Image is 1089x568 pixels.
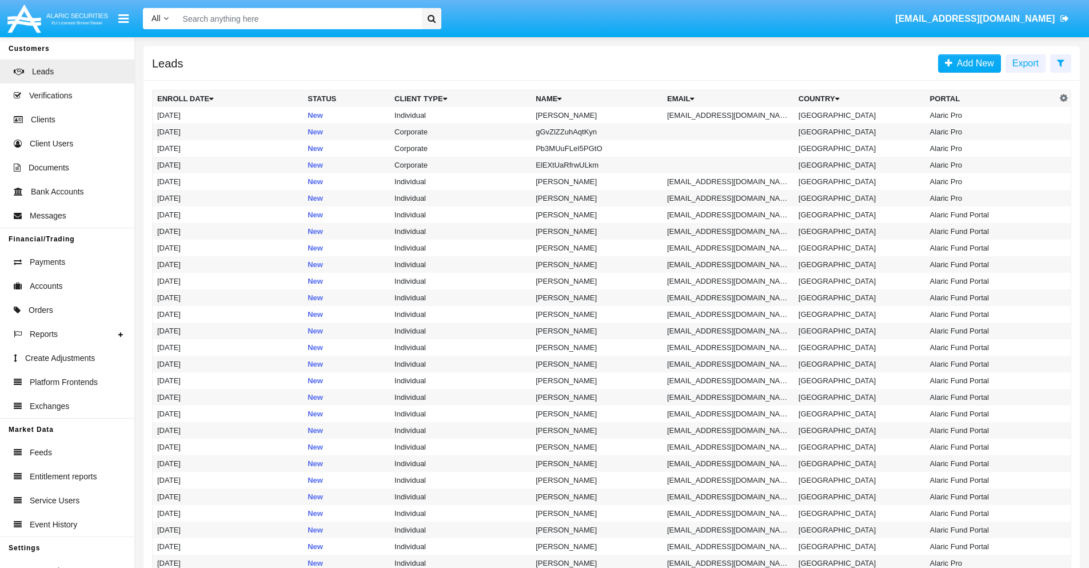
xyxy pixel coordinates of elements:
[153,173,304,190] td: [DATE]
[663,406,794,422] td: [EMAIL_ADDRESS][DOMAIN_NAME]
[531,107,663,124] td: [PERSON_NAME]
[531,190,663,206] td: [PERSON_NAME]
[153,406,304,422] td: [DATE]
[303,522,390,538] td: New
[531,522,663,538] td: [PERSON_NAME]
[794,422,926,439] td: [GEOGRAPHIC_DATA]
[663,173,794,190] td: [EMAIL_ADDRESS][DOMAIN_NAME]
[794,157,926,173] td: [GEOGRAPHIC_DATA]
[794,505,926,522] td: [GEOGRAPHIC_DATA]
[926,190,1057,206] td: Alaric Pro
[303,323,390,339] td: New
[390,522,531,538] td: Individual
[390,389,531,406] td: Individual
[926,505,1057,522] td: Alaric Fund Portal
[153,256,304,273] td: [DATE]
[531,323,663,339] td: [PERSON_NAME]
[531,422,663,439] td: [PERSON_NAME]
[303,389,390,406] td: New
[531,90,663,108] th: Name
[390,505,531,522] td: Individual
[926,538,1057,555] td: Alaric Fund Portal
[663,522,794,538] td: [EMAIL_ADDRESS][DOMAIN_NAME]
[794,140,926,157] td: [GEOGRAPHIC_DATA]
[531,240,663,256] td: [PERSON_NAME]
[303,306,390,323] td: New
[531,488,663,505] td: [PERSON_NAME]
[794,306,926,323] td: [GEOGRAPHIC_DATA]
[153,538,304,555] td: [DATE]
[390,107,531,124] td: Individual
[1012,58,1039,68] span: Export
[1006,54,1046,73] button: Export
[390,439,531,455] td: Individual
[153,107,304,124] td: [DATE]
[303,289,390,306] td: New
[663,455,794,472] td: [EMAIL_ADDRESS][DOMAIN_NAME]
[531,406,663,422] td: [PERSON_NAME]
[531,223,663,240] td: [PERSON_NAME]
[895,14,1055,23] span: [EMAIL_ADDRESS][DOMAIN_NAME]
[794,406,926,422] td: [GEOGRAPHIC_DATA]
[6,2,110,35] img: Logo image
[30,280,63,292] span: Accounts
[794,439,926,455] td: [GEOGRAPHIC_DATA]
[794,289,926,306] td: [GEOGRAPHIC_DATA]
[390,256,531,273] td: Individual
[30,256,65,268] span: Payments
[390,372,531,389] td: Individual
[303,140,390,157] td: New
[390,422,531,439] td: Individual
[30,328,58,340] span: Reports
[390,306,531,323] td: Individual
[390,173,531,190] td: Individual
[794,522,926,538] td: [GEOGRAPHIC_DATA]
[531,389,663,406] td: [PERSON_NAME]
[303,240,390,256] td: New
[531,289,663,306] td: [PERSON_NAME]
[926,107,1057,124] td: Alaric Pro
[390,90,531,108] th: Client Type
[663,505,794,522] td: [EMAIL_ADDRESS][DOMAIN_NAME]
[663,538,794,555] td: [EMAIL_ADDRESS][DOMAIN_NAME]
[926,223,1057,240] td: Alaric Fund Portal
[794,124,926,140] td: [GEOGRAPHIC_DATA]
[390,124,531,140] td: Corporate
[29,162,69,174] span: Documents
[926,339,1057,356] td: Alaric Fund Portal
[531,306,663,323] td: [PERSON_NAME]
[663,90,794,108] th: Email
[390,157,531,173] td: Corporate
[30,447,52,459] span: Feeds
[926,173,1057,190] td: Alaric Pro
[30,519,77,531] span: Event History
[531,140,663,157] td: Pb3MUuFLeI5PGtO
[303,472,390,488] td: New
[390,190,531,206] td: Individual
[663,372,794,389] td: [EMAIL_ADDRESS][DOMAIN_NAME]
[303,439,390,455] td: New
[153,472,304,488] td: [DATE]
[663,206,794,223] td: [EMAIL_ADDRESS][DOMAIN_NAME]
[153,422,304,439] td: [DATE]
[926,455,1057,472] td: Alaric Fund Portal
[531,505,663,522] td: [PERSON_NAME]
[531,356,663,372] td: [PERSON_NAME]
[390,240,531,256] td: Individual
[926,422,1057,439] td: Alaric Fund Portal
[303,422,390,439] td: New
[153,90,304,108] th: Enroll Date
[794,273,926,289] td: [GEOGRAPHIC_DATA]
[531,439,663,455] td: [PERSON_NAME]
[794,107,926,124] td: [GEOGRAPHIC_DATA]
[153,124,304,140] td: [DATE]
[153,522,304,538] td: [DATE]
[30,376,98,388] span: Platform Frontends
[663,223,794,240] td: [EMAIL_ADDRESS][DOMAIN_NAME]
[926,488,1057,505] td: Alaric Fund Portal
[663,488,794,505] td: [EMAIL_ADDRESS][DOMAIN_NAME]
[794,455,926,472] td: [GEOGRAPHIC_DATA]
[794,356,926,372] td: [GEOGRAPHIC_DATA]
[890,3,1075,35] a: [EMAIL_ADDRESS][DOMAIN_NAME]
[153,190,304,206] td: [DATE]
